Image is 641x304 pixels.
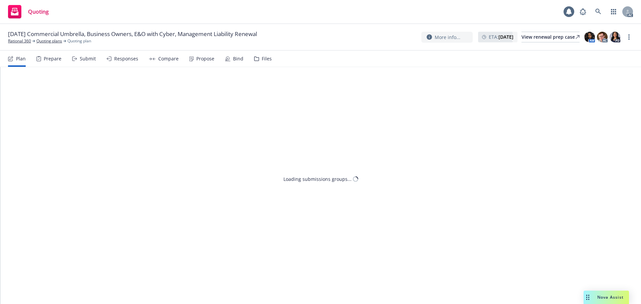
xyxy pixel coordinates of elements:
[158,56,179,61] div: Compare
[521,32,580,42] a: View renewal prep case
[5,2,51,21] a: Quoting
[36,38,62,44] a: Quoting plans
[196,56,214,61] div: Propose
[607,5,620,18] a: Switch app
[114,56,138,61] div: Responses
[597,294,624,300] span: Nova Assist
[435,34,460,41] span: More info...
[262,56,272,61] div: Files
[625,33,633,41] a: more
[233,56,243,61] div: Bind
[283,176,352,183] div: Loading submissions groups...
[28,9,49,14] span: Quoting
[8,38,31,44] a: Rational 360
[584,291,629,304] button: Nova Assist
[597,32,608,42] img: photo
[498,34,513,40] strong: [DATE]
[584,291,592,304] div: Drag to move
[44,56,61,61] div: Prepare
[16,56,26,61] div: Plan
[80,56,96,61] div: Submit
[421,32,473,43] button: More info...
[592,5,605,18] a: Search
[576,5,590,18] a: Report a Bug
[489,33,513,40] span: ETA :
[610,32,620,42] img: photo
[8,30,257,38] span: [DATE] Commercial Umbrella, Business Owners, E&O with Cyber, Management Liability Renewal
[584,32,595,42] img: photo
[67,38,91,44] span: Quoting plan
